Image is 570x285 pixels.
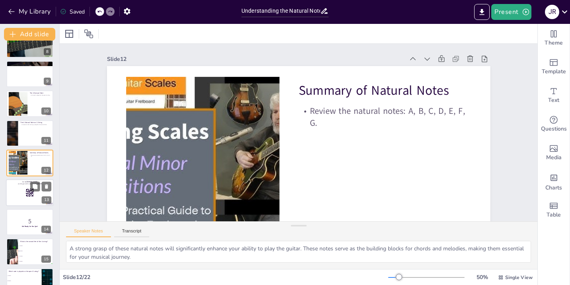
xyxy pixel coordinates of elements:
[19,251,53,252] span: B natural
[22,225,38,227] strong: Get Ready for the Quiz!
[300,107,467,199] p: Review the natural notes: A, B, C, D, E, F, G.
[41,256,51,263] div: 15
[30,182,40,191] button: Duplicate Slide
[541,125,567,133] span: Questions
[63,273,388,281] div: Slide 12 / 22
[538,167,570,196] div: Add charts and graphs
[41,107,51,115] div: 10
[547,211,561,219] span: Table
[19,261,53,262] span: D natural
[6,179,54,206] div: 13
[19,256,53,257] span: C natural
[241,5,320,17] input: Insert title
[20,124,51,126] p: A natural on the G string is played on the second fret.
[538,81,570,110] div: Add text boxes
[6,31,53,58] div: 8
[66,228,111,237] button: Speaker Notes
[42,182,51,191] button: Delete Slide
[538,53,570,81] div: Add ready made slides
[8,280,41,281] span: B natural
[8,180,51,183] p: Go to
[545,5,559,19] div: J R
[44,78,51,85] div: 9
[6,150,53,176] div: 12
[6,120,53,146] div: 11
[26,180,37,182] strong: [DOMAIN_NAME]
[84,29,93,39] span: Position
[6,5,54,18] button: My Library
[41,137,51,144] div: 11
[6,238,53,265] div: 15
[30,152,51,154] p: Summary of Natural Notes
[20,240,51,243] p: What is the second fret of the A string?
[8,275,41,276] span: A natural
[41,226,51,233] div: 14
[42,196,51,203] div: 13
[542,67,566,76] span: Template
[30,92,51,94] p: The G Natural Note
[60,8,85,16] div: Saved
[63,27,76,40] div: Layout
[545,183,562,192] span: Charts
[9,270,39,272] p: Which note is played on the open D string?
[114,228,150,237] button: Transcript
[538,110,570,139] div: Get real-time input from your audience
[9,62,51,64] p: The F Natural Note
[8,183,51,185] p: and login with code
[6,61,53,87] div: 9
[9,64,51,66] p: F natural is played on the third fret of the D string.
[41,167,51,174] div: 12
[548,96,559,105] span: Text
[538,24,570,53] div: Change the overall theme
[474,4,490,20] button: Export to PowerPoint
[30,94,51,96] p: G natural is played on the open G string.
[312,86,477,173] p: Summary of Natural Notes
[505,274,533,281] span: Single View
[4,28,55,41] button: Add slide
[9,217,51,226] p: 5
[545,4,559,20] button: J R
[30,154,51,157] p: Review the natural notes: A, B, C, D, E, F, G.
[491,4,531,20] button: Present
[546,153,562,162] span: Media
[20,121,51,124] p: The A Natural Note on G String
[538,196,570,224] div: Add a table
[6,209,53,235] div: 14
[545,39,563,47] span: Theme
[66,241,531,263] textarea: A strong grasp of these natural notes will significantly enhance your ability to play the guitar....
[6,90,53,117] div: 10
[44,48,51,55] div: 8
[538,139,570,167] div: Add images, graphics, shapes or video
[473,273,492,281] div: 50 %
